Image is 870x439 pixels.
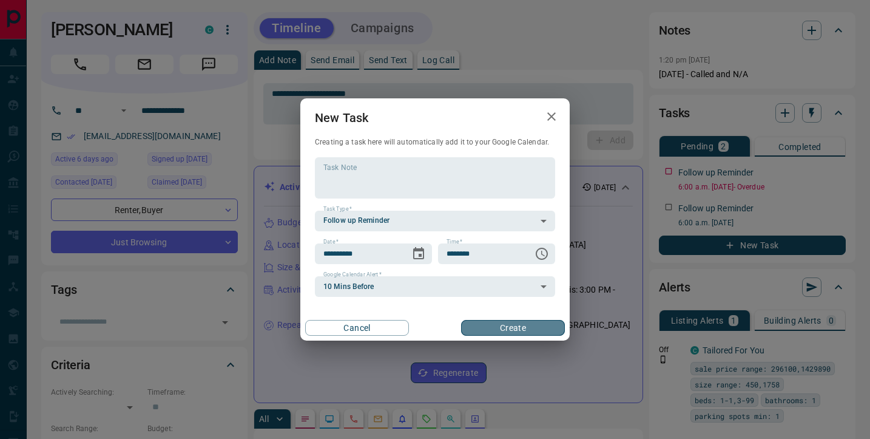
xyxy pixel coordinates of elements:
[315,276,555,297] div: 10 Mins Before
[323,205,352,213] label: Task Type
[323,271,382,279] label: Google Calendar Alert
[530,242,554,266] button: Choose time, selected time is 6:00 AM
[315,211,555,231] div: Follow up Reminder
[323,238,339,246] label: Date
[447,238,462,246] label: Time
[305,320,409,336] button: Cancel
[461,320,565,336] button: Create
[406,242,431,266] button: Choose date, selected date is Aug 15, 2025
[315,137,555,148] p: Creating a task here will automatically add it to your Google Calendar.
[300,98,383,137] h2: New Task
